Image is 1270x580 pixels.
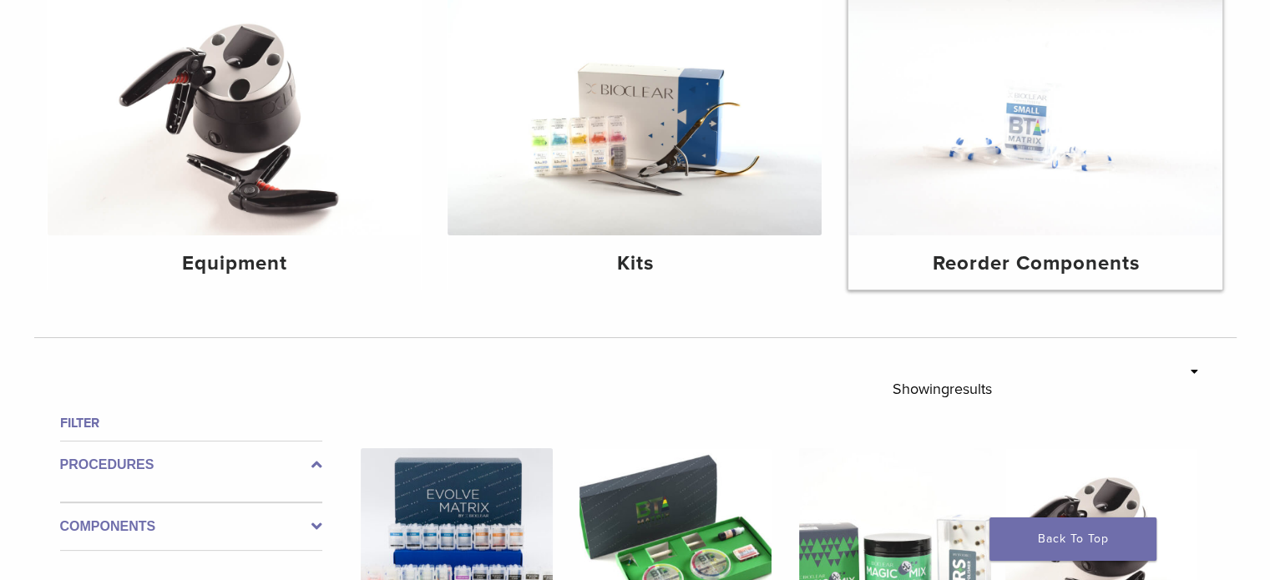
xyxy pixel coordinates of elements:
[862,249,1209,279] h4: Reorder Components
[60,413,322,433] h4: Filter
[461,249,808,279] h4: Kits
[60,455,322,475] label: Procedures
[60,517,322,537] label: Components
[989,517,1156,561] a: Back To Top
[61,249,408,279] h4: Equipment
[893,371,992,406] p: Showing results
